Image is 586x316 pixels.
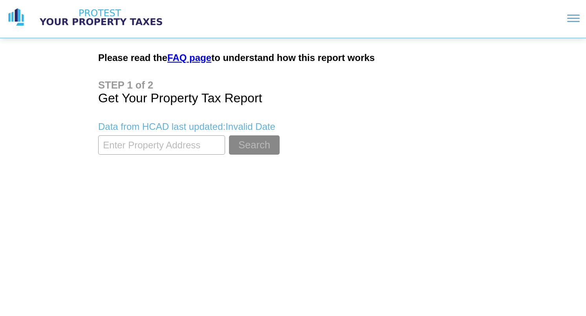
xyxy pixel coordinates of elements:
[98,135,225,155] input: Enter Property Address
[98,79,488,105] h1: Get Your Property Tax Report
[229,135,280,155] button: Search
[98,121,488,132] p: Data from HCAD last updated: Invalid Date
[167,52,211,63] a: FAQ page
[98,52,488,63] h2: Please read the to understand how this report works
[32,7,170,27] img: logo text
[6,7,26,27] img: logo
[6,7,170,27] a: logo logo text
